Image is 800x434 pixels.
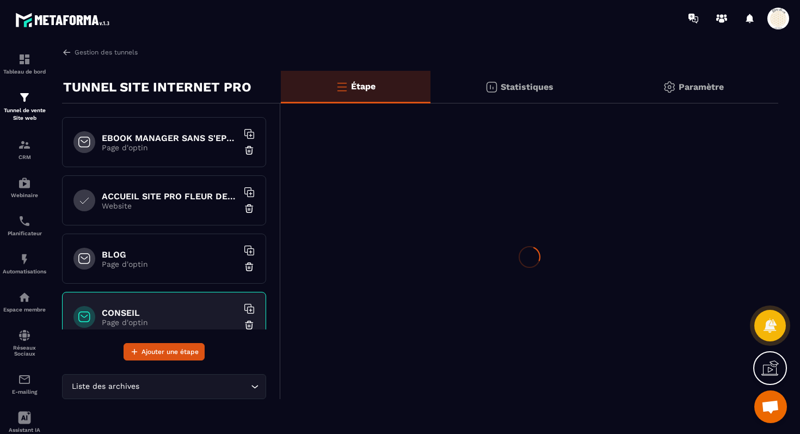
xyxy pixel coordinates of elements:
p: Webinaire [3,192,46,198]
input: Search for option [141,381,248,393]
p: Réseaux Sociaux [3,345,46,357]
p: Page d'optin [102,260,238,268]
p: Page d'optin [102,143,238,152]
h6: ACCUEIL SITE PRO FLEUR DE VIE [102,191,238,201]
img: stats.20deebd0.svg [485,81,498,94]
p: E-mailing [3,389,46,395]
p: Espace membre [3,307,46,313]
span: Ajouter une étape [141,346,199,357]
img: scheduler [18,215,31,228]
img: trash [244,145,255,156]
a: Gestion des tunnels [62,47,138,57]
a: formationformationTableau de bord [3,45,46,83]
p: Automatisations [3,268,46,274]
a: automationsautomationsWebinaire [3,168,46,206]
p: Website [102,201,238,210]
button: Ajouter une étape [124,343,205,360]
img: arrow [62,47,72,57]
img: automations [18,253,31,266]
h6: EBOOK MANAGER SANS S'EPUISER OFFERT [102,133,238,143]
div: Search for option [62,374,266,399]
a: formationformationCRM [3,130,46,168]
a: automationsautomationsAutomatisations [3,244,46,283]
a: automationsautomationsEspace membre [3,283,46,321]
img: formation [18,53,31,66]
p: Statistiques [501,82,553,92]
a: emailemailE-mailing [3,365,46,403]
span: Liste des archives [69,381,141,393]
img: formation [18,91,31,104]
p: Page d'optin [102,318,238,327]
p: Paramètre [679,82,724,92]
img: formation [18,138,31,151]
p: TUNNEL SITE INTERNET PRO [63,76,251,98]
p: Tunnel de vente Site web [3,107,46,122]
a: formationformationTunnel de vente Site web [3,83,46,130]
p: Étape [351,81,376,91]
img: trash [244,203,255,214]
h6: BLOG [102,249,238,260]
img: automations [18,176,31,190]
img: social-network [18,329,31,342]
h6: CONSEIL [102,308,238,318]
p: Planificateur [3,230,46,236]
p: Tableau de bord [3,69,46,75]
img: bars-o.4a397970.svg [335,80,348,93]
a: schedulerschedulerPlanificateur [3,206,46,244]
img: logo [15,10,113,30]
a: social-networksocial-networkRéseaux Sociaux [3,321,46,365]
div: Ouvrir le chat [754,390,787,423]
img: trash [244,320,255,331]
img: email [18,373,31,386]
p: CRM [3,154,46,160]
img: automations [18,291,31,304]
p: Assistant IA [3,427,46,433]
img: setting-gr.5f69749f.svg [663,81,676,94]
img: trash [244,261,255,272]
